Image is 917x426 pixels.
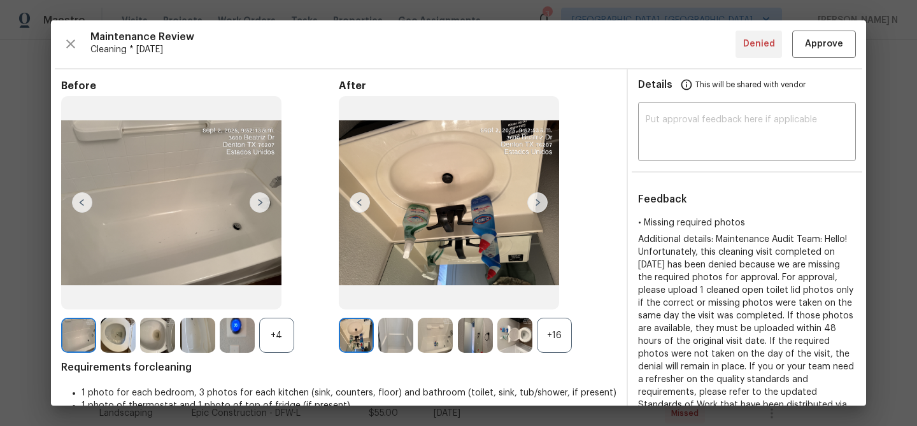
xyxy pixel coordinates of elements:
[537,318,572,353] div: +16
[695,69,806,100] span: This will be shared with vendor
[638,235,854,422] span: Additional details: Maintenance Audit Team: Hello! Unfortunately, this cleaning visit completed o...
[90,43,736,56] span: Cleaning * [DATE]
[638,69,672,100] span: Details
[805,36,843,52] span: Approve
[61,361,616,374] span: Requirements for cleaning
[90,31,736,43] span: Maintenance Review
[638,194,687,204] span: Feedback
[527,192,548,213] img: right-chevron-button-url
[259,318,294,353] div: +4
[61,80,339,92] span: Before
[82,399,616,412] li: 1 photo of thermostat and 1 photo of top of fridge (if present)
[638,218,745,227] span: • Missing required photos
[350,192,370,213] img: left-chevron-button-url
[339,80,616,92] span: After
[250,192,270,213] img: right-chevron-button-url
[72,192,92,213] img: left-chevron-button-url
[792,31,856,58] button: Approve
[82,387,616,399] li: 1 photo for each bedroom, 3 photos for each kitchen (sink, counters, floor) and bathroom (toilet,...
